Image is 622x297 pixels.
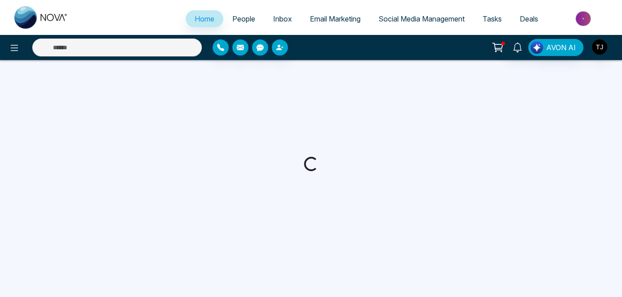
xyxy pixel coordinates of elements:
span: Deals [520,14,538,23]
span: Tasks [483,14,502,23]
a: Home [186,10,223,27]
img: Nova CRM Logo [14,6,68,29]
a: Social Media Management [370,10,474,27]
a: Tasks [474,10,511,27]
img: Market-place.gif [552,9,617,29]
span: Social Media Management [378,14,465,23]
span: Inbox [273,14,292,23]
button: AVON AI [528,39,583,56]
a: People [223,10,264,27]
a: Deals [511,10,547,27]
a: Email Marketing [301,10,370,27]
span: Home [195,14,214,23]
span: Email Marketing [310,14,361,23]
span: AVON AI [546,42,576,53]
img: User Avatar [592,39,607,55]
a: Inbox [264,10,301,27]
img: Lead Flow [531,41,543,54]
span: People [232,14,255,23]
